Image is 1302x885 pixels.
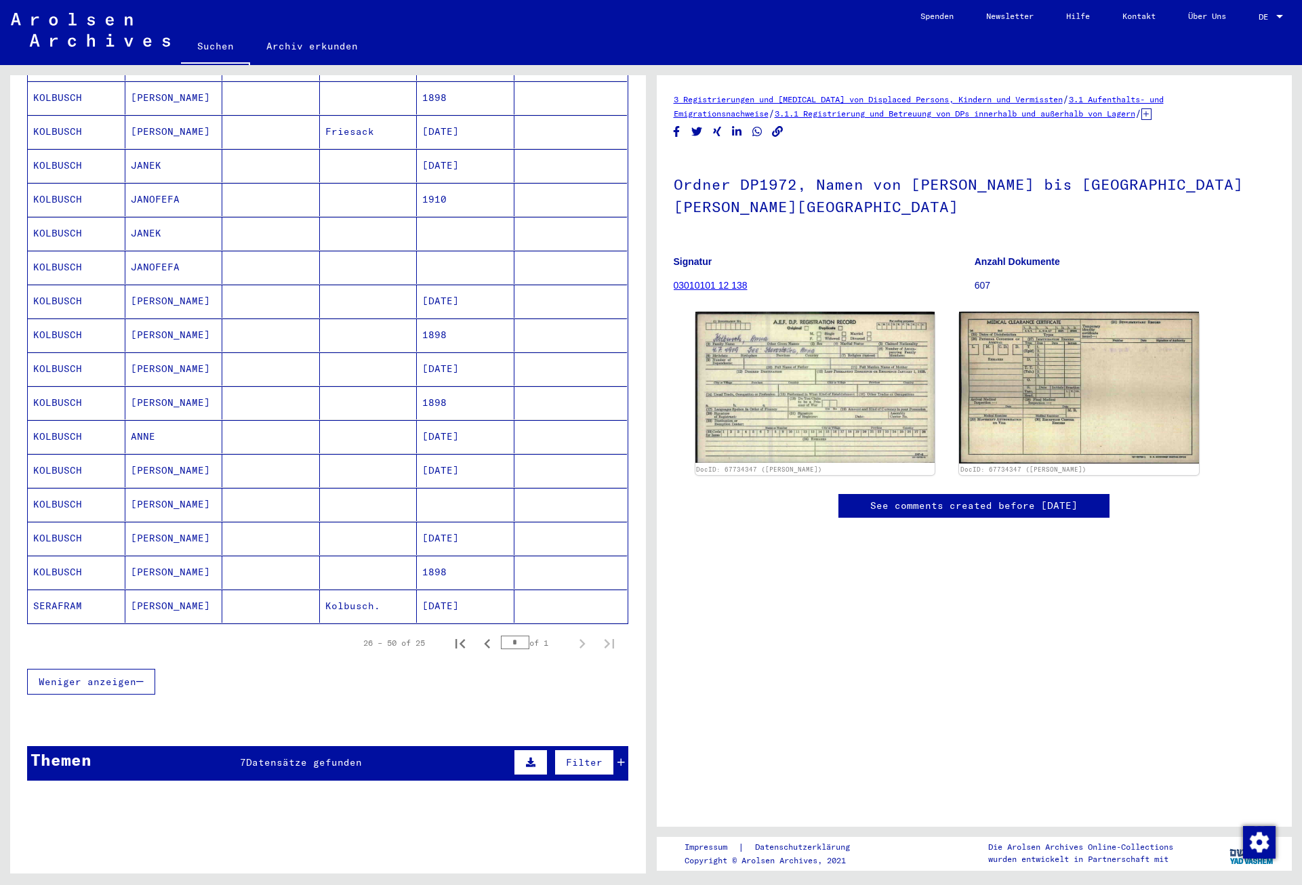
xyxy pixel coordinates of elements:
[240,756,246,768] span: 7
[674,94,1063,104] a: 3 Registrierungen und [MEDICAL_DATA] von Displaced Persons, Kindern und Vermissten
[501,636,569,649] div: of 1
[125,285,223,318] mat-cell: [PERSON_NAME]
[28,217,125,250] mat-cell: KOLBUSCH
[988,841,1173,853] p: Die Arolsen Archives Online-Collections
[690,123,704,140] button: Share on Twitter
[417,285,514,318] mat-cell: [DATE]
[769,107,775,119] span: /
[28,251,125,284] mat-cell: KOLBUSCH
[1063,93,1069,105] span: /
[870,499,1078,513] a: See comments created before [DATE]
[28,454,125,487] mat-cell: KOLBUSCH
[28,183,125,216] mat-cell: KOLBUSCH
[569,630,596,657] button: Next page
[125,556,223,589] mat-cell: [PERSON_NAME]
[554,749,614,775] button: Filter
[417,149,514,182] mat-cell: [DATE]
[417,522,514,555] mat-cell: [DATE]
[125,81,223,115] mat-cell: [PERSON_NAME]
[695,312,935,463] img: 001.jpg
[28,386,125,419] mat-cell: KOLBUSCH
[28,590,125,623] mat-cell: SERAFRAM
[771,123,785,140] button: Copy link
[28,522,125,555] mat-cell: KOLBUSCH
[28,488,125,521] mat-cell: KOLBUSCH
[417,420,514,453] mat-cell: [DATE]
[1243,826,1276,859] img: Zustimmung ändern
[417,386,514,419] mat-cell: 1898
[125,420,223,453] mat-cell: ANNE
[750,123,765,140] button: Share on WhatsApp
[246,756,362,768] span: Datensätze gefunden
[125,488,223,521] mat-cell: [PERSON_NAME]
[125,149,223,182] mat-cell: JANEK
[959,312,1199,464] img: 002.jpg
[417,115,514,148] mat-cell: [DATE]
[28,352,125,386] mat-cell: KOLBUSCH
[744,840,866,855] a: Datenschutzerklärung
[30,747,91,772] div: Themen
[181,30,250,65] a: Suchen
[28,318,125,352] mat-cell: KOLBUSCH
[28,420,125,453] mat-cell: KOLBUSCH
[775,108,1135,119] a: 3.1.1 Registrierung und Betreuung von DPs innerhalb und außerhalb von Lagern
[39,676,136,688] span: Weniger anzeigen
[417,352,514,386] mat-cell: [DATE]
[125,386,223,419] mat-cell: [PERSON_NAME]
[1135,107,1141,119] span: /
[417,454,514,487] mat-cell: [DATE]
[28,81,125,115] mat-cell: KOLBUSCH
[417,318,514,352] mat-cell: 1898
[960,466,1086,473] a: DocID: 67734347 ([PERSON_NAME])
[125,522,223,555] mat-cell: [PERSON_NAME]
[474,630,501,657] button: Previous page
[125,217,223,250] mat-cell: JANEK
[125,318,223,352] mat-cell: [PERSON_NAME]
[125,352,223,386] mat-cell: [PERSON_NAME]
[710,123,725,140] button: Share on Xing
[320,590,418,623] mat-cell: Kolbusch.
[730,123,744,140] button: Share on LinkedIn
[988,853,1173,865] p: wurden entwickelt in Partnerschaft mit
[363,637,425,649] div: 26 – 50 of 25
[696,466,822,473] a: DocID: 67734347 ([PERSON_NAME])
[125,251,223,284] mat-cell: JANOFEFA
[670,123,684,140] button: Share on Facebook
[417,590,514,623] mat-cell: [DATE]
[1227,836,1278,870] img: yv_logo.png
[11,13,170,47] img: Arolsen_neg.svg
[28,149,125,182] mat-cell: KOLBUSCH
[27,669,155,695] button: Weniger anzeigen
[125,454,223,487] mat-cell: [PERSON_NAME]
[28,556,125,589] mat-cell: KOLBUSCH
[674,280,748,291] a: 03010101 12 138
[28,115,125,148] mat-cell: KOLBUSCH
[125,183,223,216] mat-cell: JANOFEFA
[685,840,866,855] div: |
[674,153,1276,235] h1: Ordner DP1972, Namen von [PERSON_NAME] bis [GEOGRAPHIC_DATA][PERSON_NAME][GEOGRAPHIC_DATA]
[674,256,712,267] b: Signatur
[975,279,1275,293] p: 607
[320,115,418,148] mat-cell: Friesack
[250,30,374,62] a: Archiv erkunden
[417,183,514,216] mat-cell: 1910
[566,756,603,768] span: Filter
[975,256,1060,267] b: Anzahl Dokumente
[685,855,866,867] p: Copyright © Arolsen Archives, 2021
[417,81,514,115] mat-cell: 1898
[596,630,623,657] button: Last page
[685,840,738,855] a: Impressum
[125,115,223,148] mat-cell: [PERSON_NAME]
[28,285,125,318] mat-cell: KOLBUSCH
[447,630,474,657] button: First page
[1242,825,1275,858] div: Zustimmung ändern
[125,590,223,623] mat-cell: [PERSON_NAME]
[1259,12,1274,22] span: DE
[417,556,514,589] mat-cell: 1898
